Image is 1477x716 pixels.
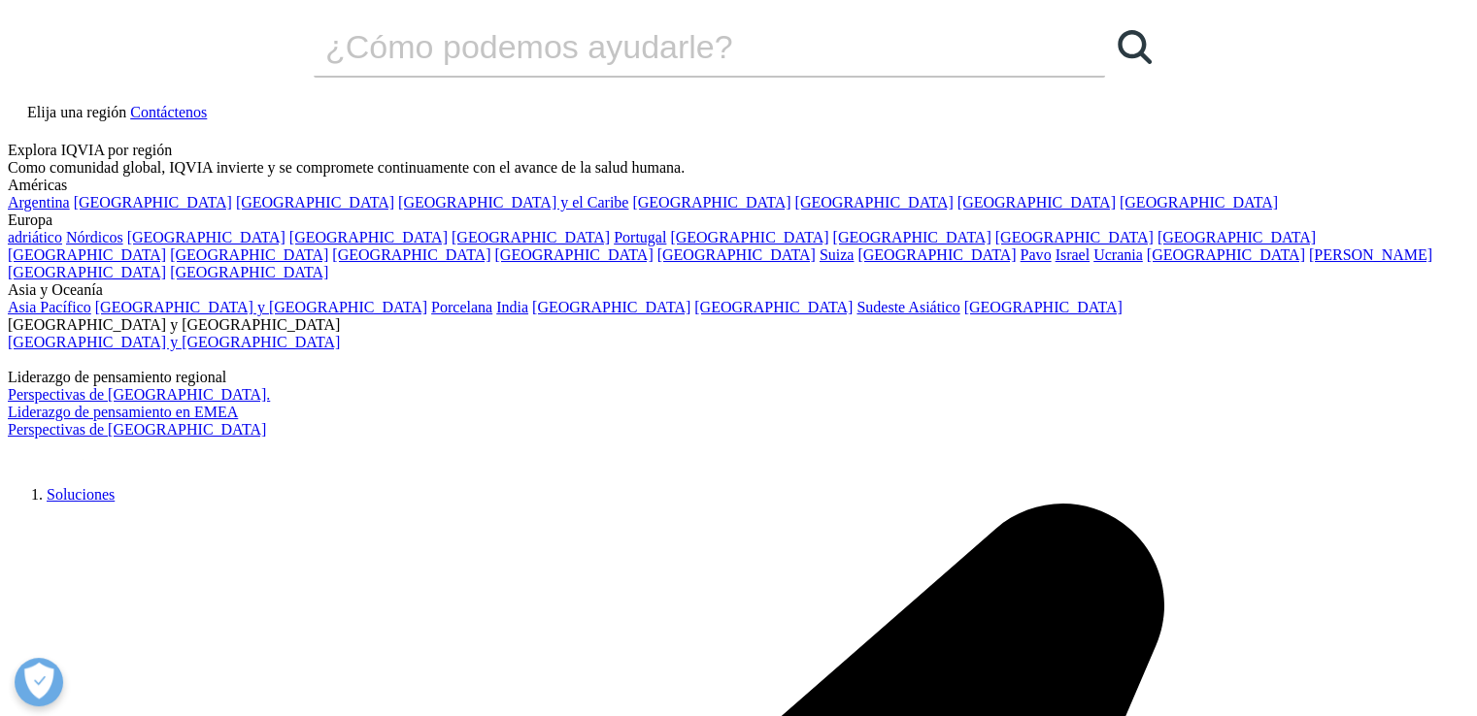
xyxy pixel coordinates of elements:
a: Buscar [1105,17,1163,76]
a: [GEOGRAPHIC_DATA] [694,299,853,315]
a: Israel [1055,246,1090,263]
a: [GEOGRAPHIC_DATA] [8,246,166,263]
a: Soluciones [47,486,115,503]
a: Asia Pacífico [8,299,91,315]
font: Américas [8,177,67,193]
a: India [496,299,528,315]
a: [GEOGRAPHIC_DATA] [170,264,328,280]
font: Liderazgo de pensamiento regional [8,369,226,385]
a: [GEOGRAPHIC_DATA] [170,246,328,263]
font: Como comunidad global, IQVIA invierte y se compromete continuamente con el avance de la salud hum... [8,159,685,176]
a: [GEOGRAPHIC_DATA] [532,299,690,315]
input: Buscar [314,17,1050,76]
a: Nórdicos [66,229,123,245]
a: [GEOGRAPHIC_DATA] [632,194,790,211]
a: [GEOGRAPHIC_DATA] [1147,246,1305,263]
font: Europa [8,212,52,228]
a: Perspectivas de [GEOGRAPHIC_DATA] [8,421,266,438]
a: Portugal [614,229,666,245]
a: [GEOGRAPHIC_DATA] [236,194,394,211]
a: Liderazgo de pensamiento en EMEA [8,404,238,420]
a: Contáctenos [130,104,207,120]
a: [GEOGRAPHIC_DATA] [832,229,990,245]
a: [GEOGRAPHIC_DATA] [795,194,954,211]
a: Sudeste Asiático [856,299,959,315]
a: [GEOGRAPHIC_DATA] [74,194,232,211]
a: [GEOGRAPHIC_DATA] [657,246,816,263]
a: [GEOGRAPHIC_DATA] [857,246,1016,263]
a: [GEOGRAPHIC_DATA] y el Caribe [398,194,628,211]
a: adriático [8,229,62,245]
a: [GEOGRAPHIC_DATA] y [GEOGRAPHIC_DATA] [8,334,340,350]
font: Pavo [1020,246,1051,263]
button: Abrir preferencias [15,658,63,706]
a: Suiza [820,246,855,263]
a: [GEOGRAPHIC_DATA] [289,229,448,245]
a: [GEOGRAPHIC_DATA] y [GEOGRAPHIC_DATA] [95,299,427,315]
a: [GEOGRAPHIC_DATA] [127,229,285,245]
a: Argentina [8,194,70,211]
a: Perspectivas de [GEOGRAPHIC_DATA]. [8,386,270,403]
a: [GEOGRAPHIC_DATA] [1120,194,1278,211]
a: [GEOGRAPHIC_DATA] [332,246,490,263]
svg: Buscar [1118,30,1152,64]
a: [GEOGRAPHIC_DATA] [1158,229,1316,245]
a: [GEOGRAPHIC_DATA] [964,299,1123,315]
a: Ucrania [1093,246,1143,263]
a: [GEOGRAPHIC_DATA] [452,229,610,245]
font: [GEOGRAPHIC_DATA] [494,246,653,263]
a: Porcelana [431,299,492,315]
font: Elija una región [27,104,126,120]
font: Asia y Oceanía [8,281,103,298]
a: [GEOGRAPHIC_DATA] [957,194,1116,211]
a: [PERSON_NAME][GEOGRAPHIC_DATA] [8,246,1432,280]
a: [GEOGRAPHIC_DATA] [670,229,828,245]
font: [GEOGRAPHIC_DATA] y [GEOGRAPHIC_DATA] [8,316,340,333]
font: Explora IQVIA por región [8,142,172,158]
a: [GEOGRAPHIC_DATA] [995,229,1154,245]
